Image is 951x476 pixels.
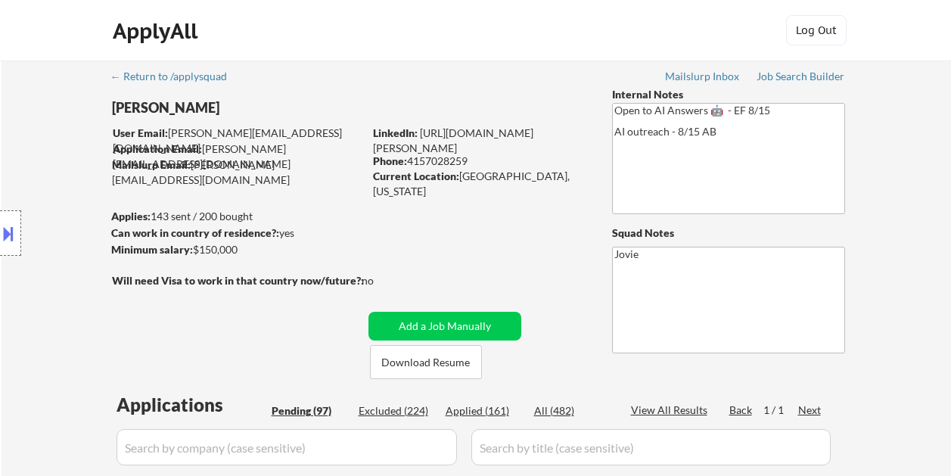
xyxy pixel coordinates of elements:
[370,345,482,379] button: Download Resume
[665,71,741,82] div: Mailslurp Inbox
[471,429,831,465] input: Search by title (case sensitive)
[763,403,798,418] div: 1 / 1
[631,403,712,418] div: View All Results
[113,18,202,44] div: ApplyAll
[373,126,418,139] strong: LinkedIn:
[368,312,521,341] button: Add a Job Manually
[373,126,533,154] a: [URL][DOMAIN_NAME][PERSON_NAME]
[612,226,845,241] div: Squad Notes
[373,154,587,169] div: 4157028259
[786,15,847,45] button: Log Out
[612,87,845,102] div: Internal Notes
[729,403,754,418] div: Back
[272,403,347,418] div: Pending (97)
[373,170,459,182] strong: Current Location:
[373,169,587,198] div: [GEOGRAPHIC_DATA], [US_STATE]
[534,403,610,418] div: All (482)
[359,403,434,418] div: Excluded (224)
[757,71,845,82] div: Job Search Builder
[446,403,521,418] div: Applied (161)
[665,70,741,86] a: Mailslurp Inbox
[110,70,241,86] a: ← Return to /applysquad
[373,154,407,167] strong: Phone:
[757,70,845,86] a: Job Search Builder
[117,429,457,465] input: Search by company (case sensitive)
[798,403,822,418] div: Next
[117,396,266,414] div: Applications
[362,273,405,288] div: no
[110,71,241,82] div: ← Return to /applysquad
